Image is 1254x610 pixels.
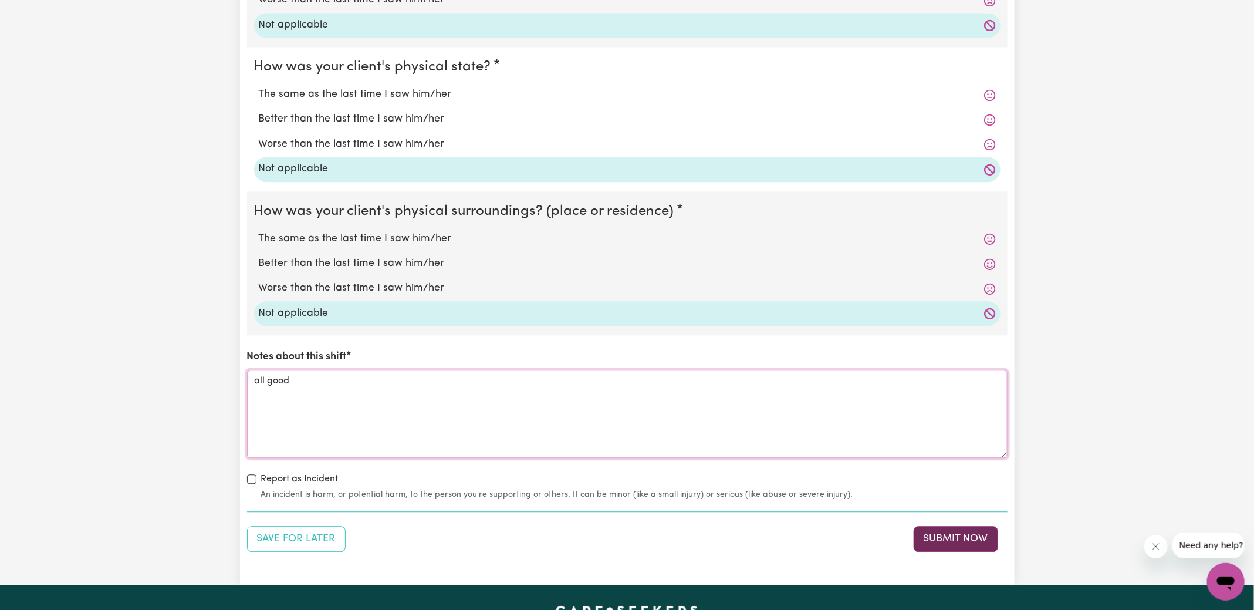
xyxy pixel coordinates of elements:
legend: How was your client's physical state? [254,56,496,77]
iframe: Message from company [1172,533,1245,558]
label: Better than the last time I saw him/her [259,112,996,127]
label: The same as the last time I saw him/her [259,231,996,247]
label: The same as the last time I saw him/her [259,87,996,102]
label: Notes about this shift [247,349,347,365]
label: Report as Incident [261,472,339,486]
label: Worse than the last time I saw him/her [259,137,996,152]
label: Better than the last time I saw him/her [259,256,996,271]
label: Not applicable [259,161,996,177]
label: Not applicable [259,306,996,321]
small: An incident is harm, or potential harm, to the person you're supporting or others. It can be mino... [261,488,1008,501]
iframe: Button to launch messaging window [1207,563,1245,601]
button: Save your job report [247,526,346,552]
textarea: all good [247,370,1008,458]
iframe: Close message [1144,535,1168,558]
button: Submit your job report [914,526,998,552]
legend: How was your client's physical surroundings? (place or residence) [254,201,679,222]
label: Worse than the last time I saw him/her [259,281,996,296]
label: Not applicable [259,18,996,33]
